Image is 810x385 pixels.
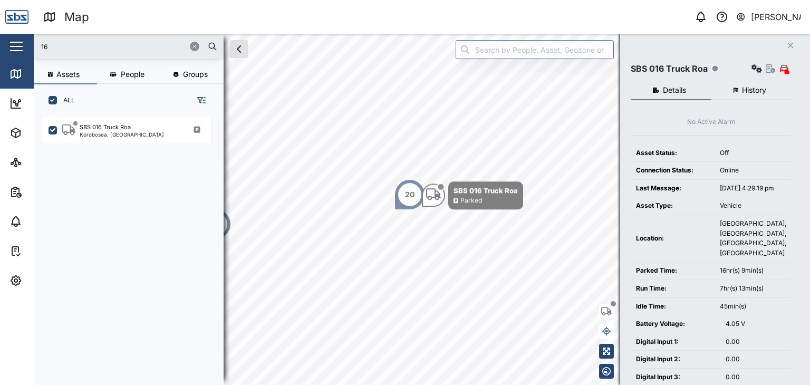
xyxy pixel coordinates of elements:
[742,86,766,94] span: History
[27,186,63,198] div: Reports
[726,319,786,329] div: 4.05 V
[34,34,810,385] canvas: Map
[726,354,786,364] div: 0.00
[80,123,131,132] div: SBS 016 Truck Roa
[636,148,709,158] div: Asset Status:
[720,166,786,176] div: Online
[636,201,709,211] div: Asset Type:
[460,196,482,206] div: Parked
[687,117,736,127] div: No Active Alarm
[121,71,144,78] span: People
[726,337,786,347] div: 0.00
[726,372,786,382] div: 0.00
[636,354,715,364] div: Digital Input 2:
[636,372,715,382] div: Digital Input 3:
[720,266,786,276] div: 16hr(s) 9min(s)
[405,189,414,200] div: 20
[636,302,709,312] div: Idle Time:
[5,5,28,28] img: Main Logo
[720,284,786,294] div: 7hr(s) 13min(s)
[27,127,60,139] div: Assets
[27,68,51,80] div: Map
[636,266,709,276] div: Parked Time:
[631,62,708,75] div: SBS 016 Truck Roa
[636,234,709,244] div: Location:
[720,201,786,211] div: Vehicle
[720,148,786,158] div: Off
[56,71,80,78] span: Assets
[636,319,715,329] div: Battery Voltage:
[636,166,709,176] div: Connection Status:
[720,219,786,258] div: [GEOGRAPHIC_DATA], [GEOGRAPHIC_DATA], [GEOGRAPHIC_DATA], [GEOGRAPHIC_DATA]
[456,40,614,59] input: Search by People, Asset, Geozone or Place
[751,11,802,24] div: [PERSON_NAME]
[27,275,65,286] div: Settings
[636,284,709,294] div: Run Time:
[183,71,208,78] span: Groups
[720,184,786,194] div: [DATE] 4:29:19 pm
[422,181,523,209] div: Map marker
[27,157,53,168] div: Sites
[636,184,709,194] div: Last Message:
[636,337,715,347] div: Digital Input 1:
[40,38,217,54] input: Search assets or drivers
[57,96,75,104] label: ALL
[27,216,60,227] div: Alarms
[720,302,786,312] div: 45min(s)
[27,98,75,109] div: Dashboard
[42,113,223,377] div: grid
[64,8,89,26] div: Map
[27,245,56,257] div: Tasks
[80,132,164,137] div: Korobosea, [GEOGRAPHIC_DATA]
[736,9,802,24] button: [PERSON_NAME]
[663,86,686,94] span: Details
[394,179,426,210] div: Map marker
[454,185,518,196] div: SBS 016 Truck Roa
